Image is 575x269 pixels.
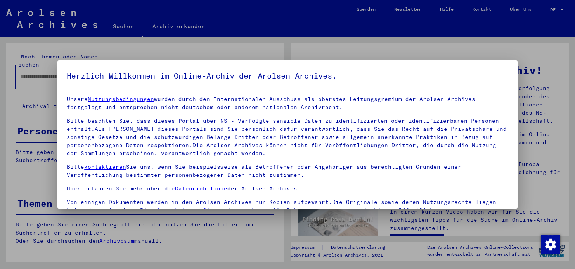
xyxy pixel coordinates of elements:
a: kontaktieren [84,163,126,170]
h5: Herzlich Willkommen im Online-Archiv der Arolsen Archives. [67,70,508,82]
p: Hier erfahren Sie mehr über die der Arolsen Archives. [67,185,508,193]
p: Bitte beachten Sie, dass dieses Portal über NS - Verfolgte sensible Daten zu identifizierten oder... [67,117,508,158]
p: Unsere wurden durch den Internationalen Ausschuss als oberstes Leitungsgremium der Arolsen Archiv... [67,95,508,111]
a: kontaktieren Sie uns [158,207,227,214]
p: Von einigen Dokumenten werden in den Arolsen Archives nur Kopien aufbewahrt.Die Originale sowie d... [67,198,508,214]
div: Zustimmung ändern [541,235,559,254]
p: Bitte Sie uns, wenn Sie beispielsweise als Betroffener oder Angehöriger aus berechtigten Gründen ... [67,163,508,179]
img: Zustimmung ändern [541,235,560,254]
a: Nutzungsbedingungen [88,96,154,103]
a: Datenrichtlinie [175,185,227,192]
